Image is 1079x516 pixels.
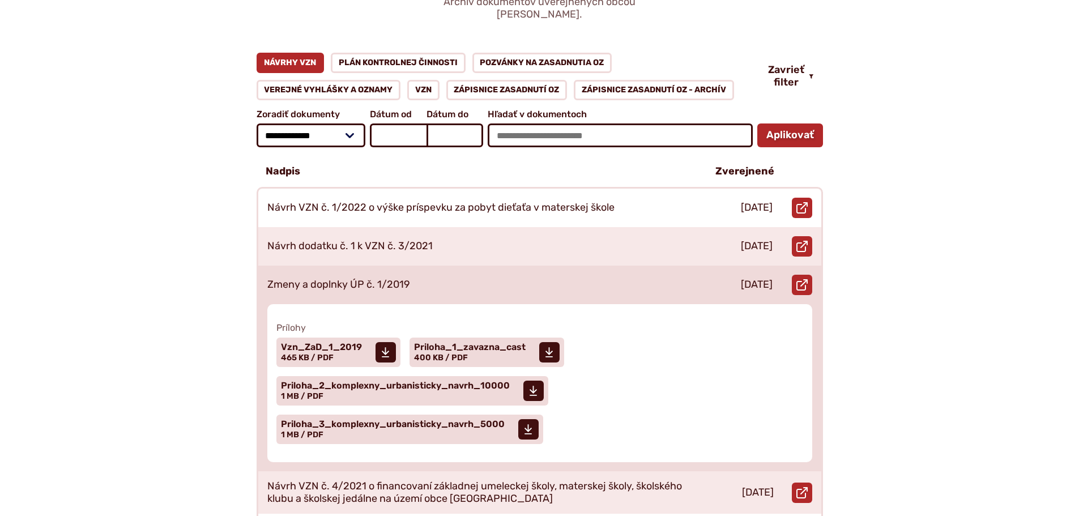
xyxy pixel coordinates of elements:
span: Priloha_3_komplexny_urbanisticky_navrh_5000 [281,420,505,429]
button: Zavrieť filter [759,64,823,88]
p: Návrh dodatku č. 1 k VZN č. 3/2021 [267,240,433,253]
input: Dátum od [370,123,427,147]
p: [DATE] [741,279,773,291]
span: Zoradiť dokumenty [257,109,366,120]
a: Verejné vyhlášky a oznamy [257,80,401,100]
span: Dátum do [427,109,483,120]
span: Vzn_ZaD_1_2019 [281,343,362,352]
span: Dátum od [370,109,427,120]
a: Priloha_1_zavazna_cast 400 KB / PDF [410,338,564,367]
a: Priloha_3_komplexny_urbanisticky_navrh_5000 1 MB / PDF [276,415,543,444]
span: Zavrieť filter [768,64,804,88]
p: [DATE] [741,202,773,214]
span: 465 KB / PDF [281,353,334,363]
span: Priloha_2_komplexny_urbanisticky_navrh_10000 [281,381,510,390]
a: Vzn_ZaD_1_2019 465 KB / PDF [276,338,400,367]
p: Zmeny a doplnky ÚP č. 1/2019 [267,279,410,291]
p: Návrh VZN č. 1/2022 o výške príspevku za pobyt dieťaťa v materskej škole [267,202,615,214]
span: Prílohy [276,322,803,333]
a: Plán kontrolnej činnosti [331,53,466,73]
a: Pozvánky na zasadnutia OZ [472,53,612,73]
span: Priloha_1_zavazna_cast [414,343,526,352]
a: Návrhy VZN [257,53,325,73]
p: Návrh VZN č. 4/2021 o financovaní základnej umeleckej školy, materskej školy, školského klubu a š... [267,480,689,505]
input: Hľadať v dokumentoch [488,123,752,147]
p: [DATE] [742,487,774,499]
p: Nadpis [266,165,300,178]
span: 1 MB / PDF [281,430,323,440]
a: VZN [407,80,440,100]
select: Zoradiť dokumenty [257,123,366,147]
a: Zápisnice zasadnutí OZ - ARCHÍV [574,80,734,100]
p: Zverejnené [715,165,774,178]
button: Aplikovať [757,123,823,147]
p: [DATE] [741,240,773,253]
a: Zápisnice zasadnutí OZ [446,80,568,100]
span: 400 KB / PDF [414,353,468,363]
span: Hľadať v dokumentoch [488,109,752,120]
input: Dátum do [427,123,483,147]
span: 1 MB / PDF [281,391,323,401]
a: Priloha_2_komplexny_urbanisticky_navrh_10000 1 MB / PDF [276,376,548,406]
